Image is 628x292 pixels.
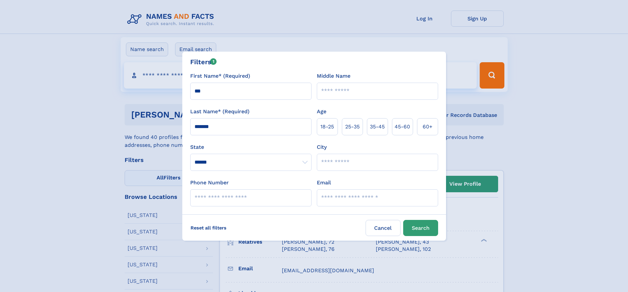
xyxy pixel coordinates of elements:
[395,123,410,131] span: 45‑60
[190,143,312,151] label: State
[186,220,231,236] label: Reset all filters
[317,72,350,80] label: Middle Name
[366,220,401,236] label: Cancel
[317,108,326,116] label: Age
[403,220,438,236] button: Search
[190,108,250,116] label: Last Name* (Required)
[370,123,385,131] span: 35‑45
[423,123,433,131] span: 60+
[190,179,229,187] label: Phone Number
[190,72,250,80] label: First Name* (Required)
[320,123,334,131] span: 18‑25
[190,57,217,67] div: Filters
[317,143,327,151] label: City
[317,179,331,187] label: Email
[345,123,360,131] span: 25‑35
